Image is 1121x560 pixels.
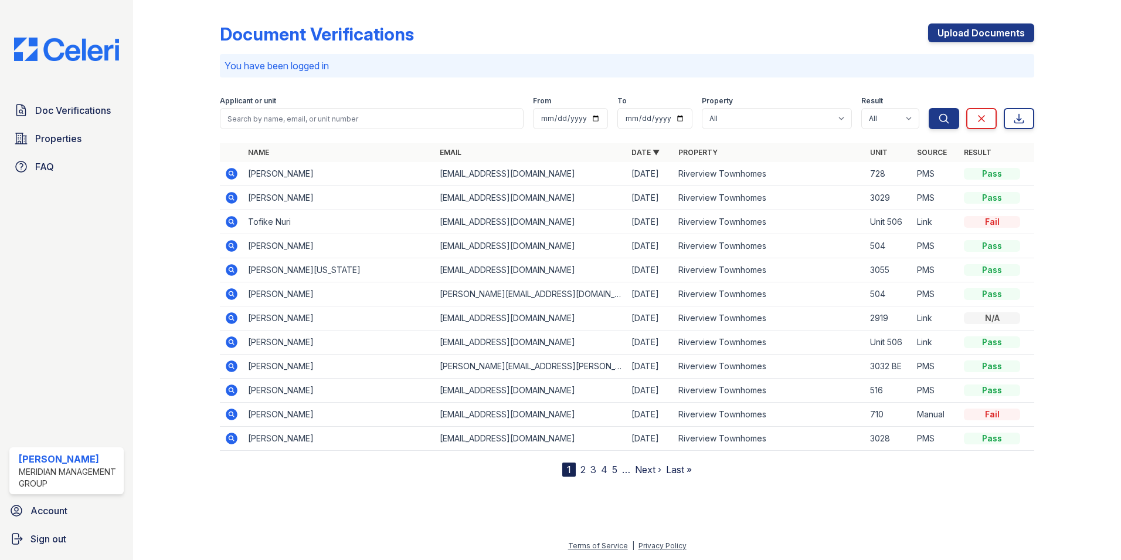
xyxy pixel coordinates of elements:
[435,355,627,379] td: [PERSON_NAME][EMAIL_ADDRESS][PERSON_NAME][DOMAIN_NAME]
[917,148,947,157] a: Source
[870,148,888,157] a: Unit
[674,162,865,186] td: Riverview Townhomes
[964,360,1020,372] div: Pass
[627,186,674,210] td: [DATE]
[912,162,959,186] td: PMS
[964,336,1020,348] div: Pass
[674,427,865,451] td: Riverview Townhomes
[912,379,959,403] td: PMS
[220,23,414,45] div: Document Verifications
[865,306,912,330] td: 2919
[243,258,435,282] td: [PERSON_NAME][US_STATE]
[435,330,627,355] td: [EMAIL_ADDRESS][DOMAIN_NAME]
[601,464,607,475] a: 4
[435,258,627,282] td: [EMAIL_ADDRESS][DOMAIN_NAME]
[674,330,865,355] td: Riverview Townhomes
[674,355,865,379] td: Riverview Townhomes
[562,463,576,477] div: 1
[435,427,627,451] td: [EMAIL_ADDRESS][DOMAIN_NAME]
[435,234,627,258] td: [EMAIL_ADDRESS][DOMAIN_NAME]
[964,264,1020,276] div: Pass
[865,186,912,210] td: 3029
[435,210,627,234] td: [EMAIL_ADDRESS][DOMAIN_NAME]
[627,258,674,282] td: [DATE]
[865,355,912,379] td: 3032 BE
[35,131,81,146] span: Properties
[912,282,959,306] td: PMS
[568,541,628,550] a: Terms of Service
[635,464,661,475] a: Next ›
[964,168,1020,180] div: Pass
[435,282,627,306] td: [PERSON_NAME][EMAIL_ADDRESS][DOMAIN_NAME]
[865,234,912,258] td: 504
[435,403,627,427] td: [EMAIL_ADDRESS][DOMAIN_NAME]
[1072,513,1109,548] iframe: chat widget
[220,108,524,129] input: Search by name, email, or unit number
[5,527,128,551] a: Sign out
[243,379,435,403] td: [PERSON_NAME]
[35,160,54,174] span: FAQ
[9,155,124,178] a: FAQ
[638,541,687,550] a: Privacy Policy
[865,210,912,234] td: Unit 506
[678,148,718,157] a: Property
[964,148,991,157] a: Result
[35,103,111,117] span: Doc Verifications
[674,306,865,330] td: Riverview Townhomes
[19,452,119,466] div: [PERSON_NAME]
[5,499,128,522] a: Account
[243,234,435,258] td: [PERSON_NAME]
[225,59,1030,73] p: You have been logged in
[627,234,674,258] td: [DATE]
[666,464,692,475] a: Last »
[674,234,865,258] td: Riverview Townhomes
[964,409,1020,420] div: Fail
[248,148,269,157] a: Name
[674,210,865,234] td: Riverview Townhomes
[435,186,627,210] td: [EMAIL_ADDRESS][DOMAIN_NAME]
[912,306,959,330] td: Link
[674,282,865,306] td: Riverview Townhomes
[243,355,435,379] td: [PERSON_NAME]
[964,192,1020,204] div: Pass
[243,427,435,451] td: [PERSON_NAME]
[865,379,912,403] td: 516
[435,306,627,330] td: [EMAIL_ADDRESS][DOMAIN_NAME]
[243,210,435,234] td: Tofike Nuri
[627,355,674,379] td: [DATE]
[861,96,883,106] label: Result
[243,330,435,355] td: [PERSON_NAME]
[912,403,959,427] td: Manual
[964,288,1020,300] div: Pass
[627,427,674,451] td: [DATE]
[243,282,435,306] td: [PERSON_NAME]
[9,99,124,122] a: Doc Verifications
[674,379,865,403] td: Riverview Townhomes
[912,427,959,451] td: PMS
[912,330,959,355] td: Link
[243,306,435,330] td: [PERSON_NAME]
[580,464,586,475] a: 2
[964,384,1020,396] div: Pass
[912,234,959,258] td: PMS
[912,258,959,282] td: PMS
[243,403,435,427] td: [PERSON_NAME]
[964,240,1020,252] div: Pass
[5,38,128,61] img: CE_Logo_Blue-a8612792a0a2168367f1c8372b55b34899dd931a85d93a1a3d3e32e68fde9ad4.png
[627,330,674,355] td: [DATE]
[912,210,959,234] td: Link
[928,23,1034,42] a: Upload Documents
[631,148,660,157] a: Date ▼
[243,162,435,186] td: [PERSON_NAME]
[617,96,627,106] label: To
[627,403,674,427] td: [DATE]
[30,532,66,546] span: Sign out
[865,330,912,355] td: Unit 506
[243,186,435,210] td: [PERSON_NAME]
[964,216,1020,228] div: Fail
[674,403,865,427] td: Riverview Townhomes
[590,464,596,475] a: 3
[627,162,674,186] td: [DATE]
[19,466,119,490] div: Meridian Management Group
[612,464,617,475] a: 5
